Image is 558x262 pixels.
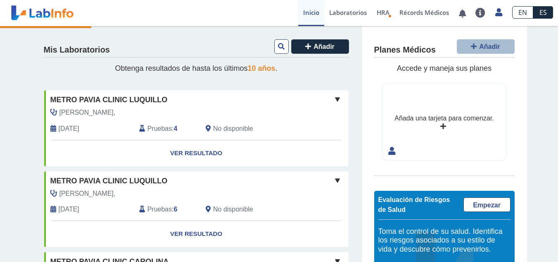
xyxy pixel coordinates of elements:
[59,108,116,118] span: Cruz Burgos,
[174,206,178,213] b: 6
[248,64,275,72] span: 10 años
[457,39,515,54] button: Añadir
[213,124,253,134] span: No disponible
[512,6,533,19] a: EN
[44,140,349,166] a: Ver Resultado
[115,64,277,72] span: Obtenga resultados de hasta los últimos .
[394,113,494,123] div: Añada una tarjeta para comenzar.
[44,221,349,247] a: Ver Resultado
[50,94,168,106] span: Metro Pavia Clinic Luquillo
[374,45,436,55] h4: Planes Médicos
[50,175,168,187] span: Metro Pavia Clinic Luquillo
[378,196,450,213] span: Evaluación de Riesgos de Salud
[147,204,172,214] span: Pruebas
[133,204,199,214] div: :
[59,124,79,134] span: 2025-09-12
[533,6,553,19] a: ES
[378,227,511,254] h5: Toma el control de su salud. Identifica los riesgos asociados a su estilo de vida y descubre cómo...
[147,124,172,134] span: Pruebas
[174,125,178,132] b: 4
[473,202,501,209] span: Empezar
[397,64,492,72] span: Accede y maneja sus planes
[59,189,116,199] span: Cruz Burgos,
[291,39,349,54] button: Añadir
[44,45,110,55] h4: Mis Laboratorios
[133,124,199,134] div: :
[313,43,335,50] span: Añadir
[377,8,389,17] span: HRA
[59,204,79,214] span: 2025-05-09
[479,43,500,50] span: Añadir
[213,204,253,214] span: No disponible
[463,197,511,212] a: Empezar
